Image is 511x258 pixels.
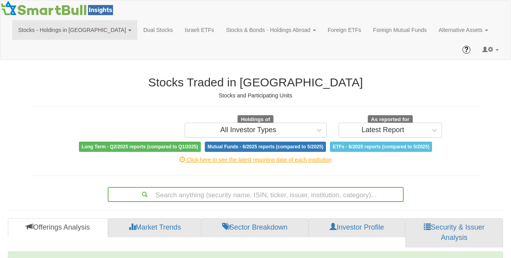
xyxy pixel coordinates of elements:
a: Foreign Mutual Funds [367,20,432,40]
a: Dual Stocks [137,20,179,40]
span: ? [464,46,469,54]
span: As reported for [368,115,413,124]
h2: Stocks Traded in [GEOGRAPHIC_DATA] [31,76,481,89]
div: Latest Report [361,126,404,134]
div: Click here to see the latest reporting date of each institution [25,156,487,164]
a: ? [457,40,476,60]
h5: Stocks and Participating Units [31,93,481,99]
a: Foreign ETFs [322,20,367,40]
a: Market Trends [108,218,202,237]
div: All Investor Types [220,126,276,134]
a: Alternative Assets [433,20,494,40]
a: Israeli ETFs [179,20,220,40]
a: Stocks - Holdings in [GEOGRAPHIC_DATA] [12,20,137,40]
a: Stocks & Bonds - Holdings Abroad [220,20,322,40]
img: Smartbull [0,0,116,16]
span: Holdings of [238,115,273,124]
a: Sector Breakdown [201,218,308,237]
a: Investor Profile [309,218,405,237]
div: Search anything (security name, ISIN, ticker, issuer, institution, category)... [109,188,403,201]
span: ETFs - 6/2025 reports (compared to 5/2025) [330,142,432,152]
span: Mutual Funds - 6/2025 reports (compared to 5/2025) [205,142,326,152]
span: Long Term - Q2/2025 reports (compared to Q1/2025) [79,142,201,152]
a: Security & Issuer Analysis [405,218,503,247]
a: Offerings Analysis [8,218,108,237]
